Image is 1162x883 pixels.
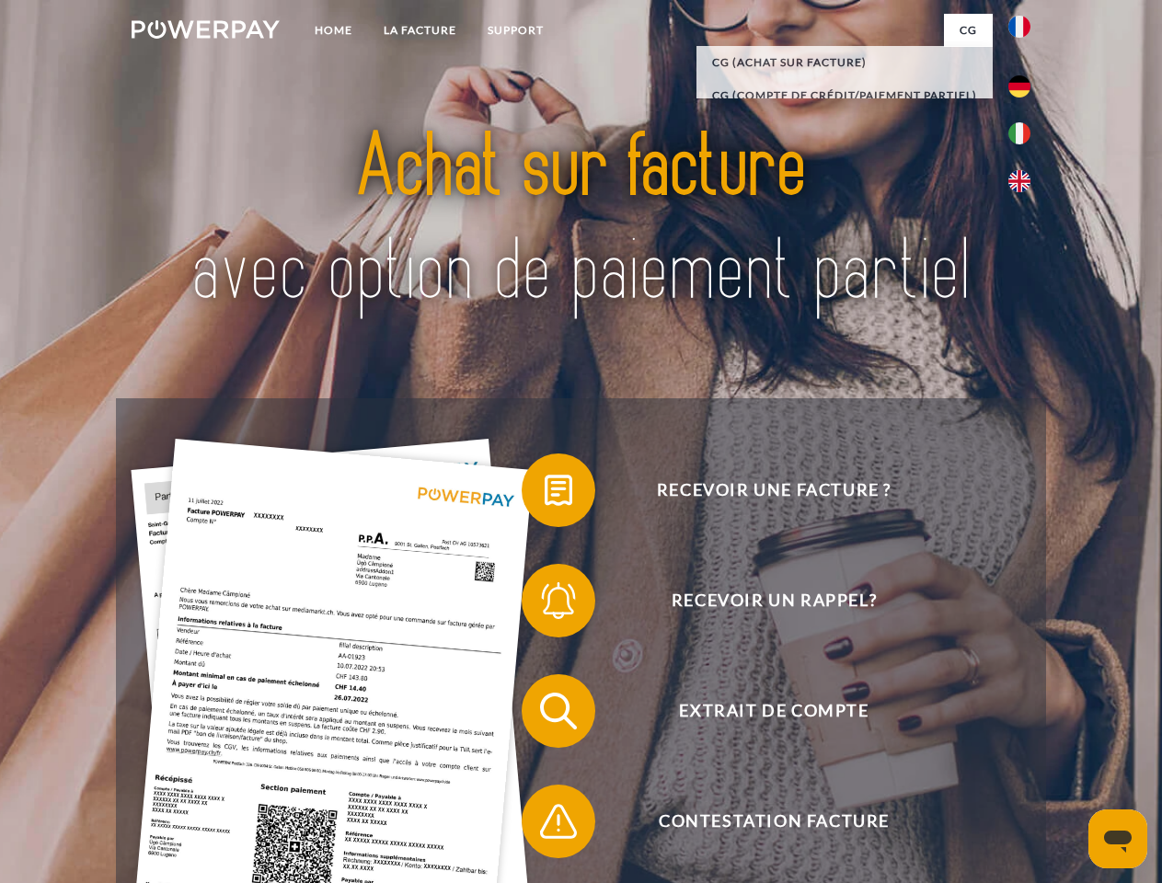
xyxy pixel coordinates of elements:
[522,674,1000,748] button: Extrait de compte
[696,79,993,112] a: CG (Compte de crédit/paiement partiel)
[535,467,581,513] img: qb_bill.svg
[1008,122,1030,144] img: it
[548,453,999,527] span: Recevoir une facture ?
[1008,16,1030,38] img: fr
[368,14,472,47] a: LA FACTURE
[535,688,581,734] img: qb_search.svg
[548,564,999,637] span: Recevoir un rappel?
[472,14,559,47] a: Support
[132,20,280,39] img: logo-powerpay-white.svg
[522,564,1000,637] button: Recevoir un rappel?
[548,674,999,748] span: Extrait de compte
[944,14,993,47] a: CG
[535,798,581,844] img: qb_warning.svg
[299,14,368,47] a: Home
[548,785,999,858] span: Contestation Facture
[522,453,1000,527] button: Recevoir une facture ?
[1008,170,1030,192] img: en
[535,578,581,624] img: qb_bell.svg
[176,88,986,352] img: title-powerpay_fr.svg
[1088,809,1147,868] iframe: Bouton de lancement de la fenêtre de messagerie
[696,46,993,79] a: CG (achat sur facture)
[522,785,1000,858] button: Contestation Facture
[1008,75,1030,97] img: de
